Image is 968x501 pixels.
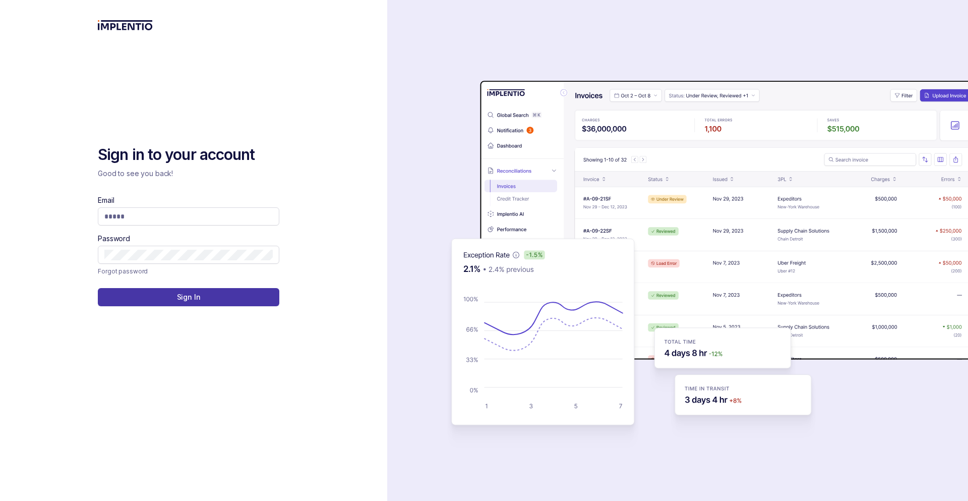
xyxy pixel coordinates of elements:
[177,292,201,302] p: Sign In
[98,234,130,244] label: Password
[98,195,114,205] label: Email
[98,169,279,179] p: Good to see you back!
[98,266,148,276] a: Link Forgot password
[98,288,279,306] button: Sign In
[98,266,148,276] p: Forgot password
[98,145,279,165] h2: Sign in to your account
[98,20,153,30] img: logo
